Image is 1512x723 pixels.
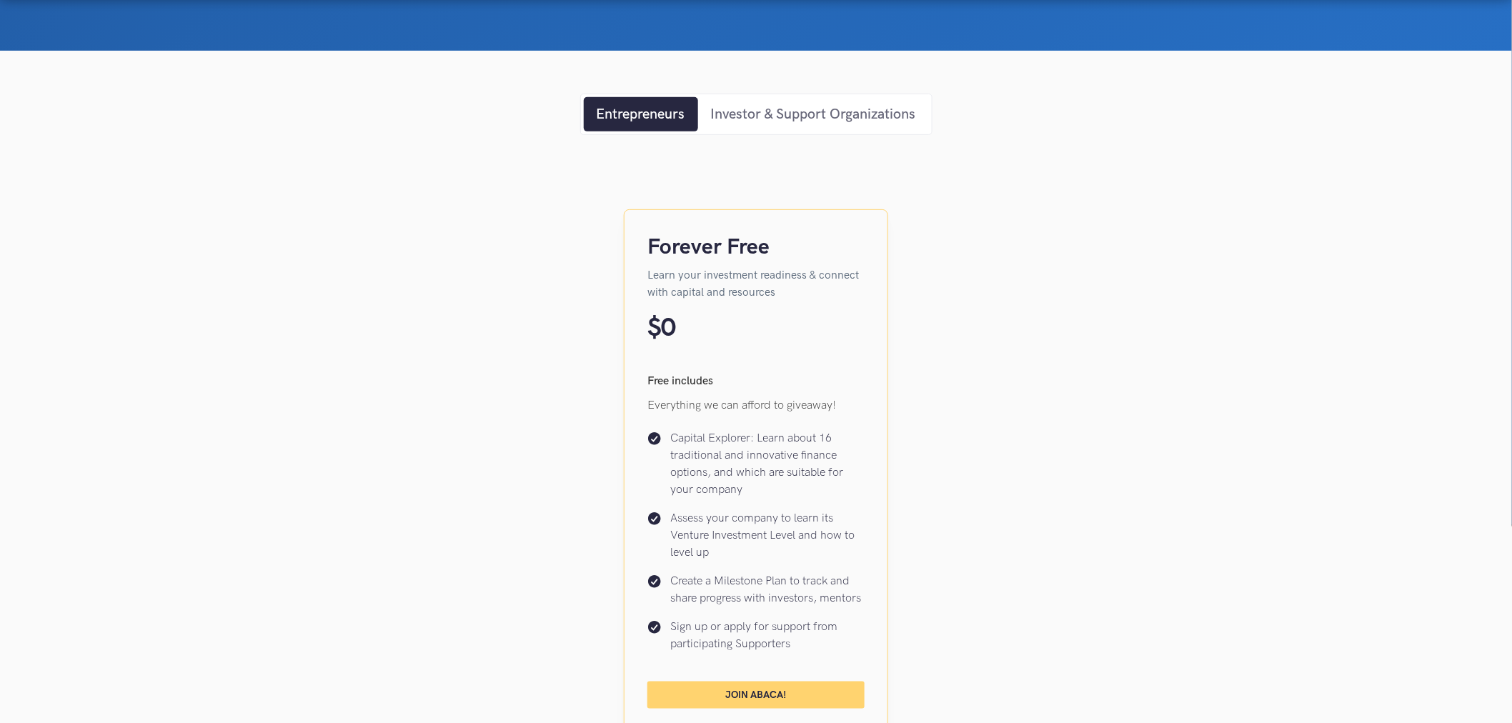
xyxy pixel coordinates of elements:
div: Entrepreneurs [597,104,685,125]
strong: Free includes [647,374,713,388]
img: Check icon [647,574,662,589]
p: $ [647,313,661,344]
h4: Forever Free [647,233,865,261]
p: Sign up or apply for support from participating Supporters [670,619,865,653]
img: Check icon [647,512,662,526]
p: Everything we can afford to giveaway! [647,397,865,414]
img: Check icon [647,432,662,446]
img: Check icon [647,620,662,634]
p: Create a Milestone Plan to track and share progress with investors, mentors [670,573,865,607]
p: 0 [661,313,675,344]
a: Join Abaca! [647,682,865,709]
div: Investor & Support Organizations [711,104,916,125]
p: Capital Explorer: Learn about 16 traditional and innovative finance options, and which are suitab... [670,430,865,499]
p: Learn your investment readiness & connect with capital and resources [647,267,865,301]
p: Assess your company to learn its Venture Investment Level and how to level up [670,510,865,562]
